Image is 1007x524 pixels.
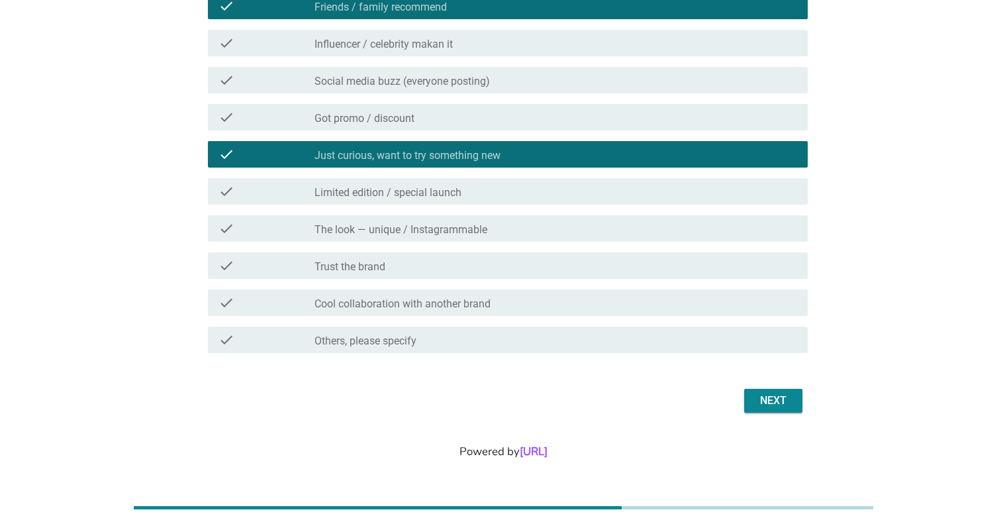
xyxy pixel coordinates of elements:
label: Others, please specify [314,335,416,348]
i: check [218,183,234,199]
label: Limited edition / special launch [314,186,461,199]
label: Cool collaboration with another brand [314,297,491,311]
i: check [218,72,234,88]
label: Social media buzz (everyone posting) [314,75,490,88]
div: Next [755,393,792,409]
label: The look — unique / Instagrammable [314,223,487,236]
i: check [218,221,234,236]
i: check [218,332,234,348]
i: check [218,109,234,125]
button: Next [744,389,802,413]
label: Trust the brand [314,260,385,274]
i: check [218,295,234,311]
i: check [218,35,234,51]
a: [URL] [520,444,548,459]
label: Influencer / celebrity makan it [314,38,453,51]
label: Got promo / discount [314,112,414,125]
div: Powered by [16,443,991,460]
label: Just curious, want to try something new [314,149,501,162]
i: check [218,258,234,274]
label: Friends / family recommend [314,1,447,14]
i: check [218,146,234,162]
